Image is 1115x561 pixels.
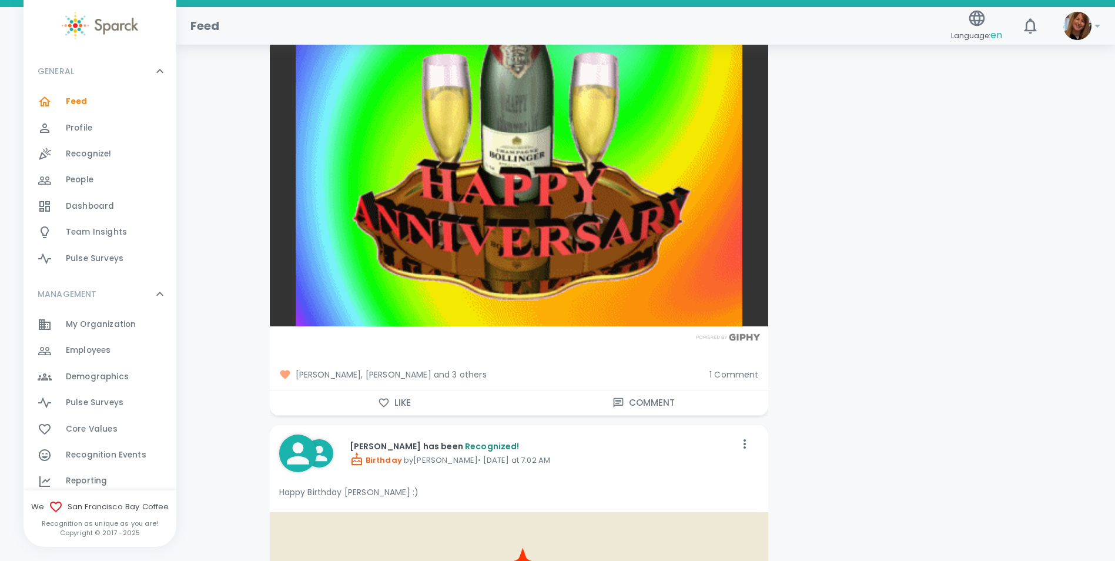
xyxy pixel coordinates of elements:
a: Recognize! [24,141,176,167]
div: GENERAL [24,89,176,276]
span: Pulse Surveys [66,253,123,265]
img: Sparck logo [62,12,138,39]
span: 1 Comment [709,369,758,380]
div: GENERAL [24,54,176,89]
a: Pulse Surveys [24,390,176,416]
a: My Organization [24,312,176,338]
span: Recognition Events [66,449,146,461]
button: Language:en [946,5,1007,47]
p: [PERSON_NAME] has been [350,440,735,452]
span: en [990,28,1002,42]
img: Picture of Sherry [1063,12,1091,40]
span: Pulse Surveys [66,397,123,409]
span: Recognize! [66,148,112,160]
span: Profile [66,122,92,134]
p: GENERAL [38,65,74,77]
span: We San Francisco Bay Coffee [24,500,176,514]
a: Dashboard [24,193,176,219]
span: People [66,174,93,186]
h1: Feed [190,16,220,35]
span: Demographics [66,371,129,383]
span: Reporting [66,475,107,487]
span: Team Insights [66,226,127,238]
img: Powered by GIPHY [693,333,764,341]
a: Reporting [24,468,176,494]
button: Comment [519,390,768,415]
p: by [PERSON_NAME] • [DATE] at 7:02 AM [350,452,735,466]
a: Pulse Surveys [24,246,176,272]
span: Dashboard [66,201,114,212]
p: Copyright © 2017 - 2025 [24,528,176,537]
p: Recognition as unique as you are! [24,519,176,528]
span: Employees [66,345,111,356]
a: Team Insights [24,219,176,245]
a: Core Values [24,416,176,442]
a: Employees [24,338,176,363]
span: Language: [951,28,1002,44]
span: My Organization [66,319,136,330]
span: [PERSON_NAME], [PERSON_NAME] and 3 others [279,369,701,380]
span: Recognized! [465,440,520,452]
div: MANAGEMENT [24,276,176,312]
span: Feed [66,96,88,108]
span: Core Values [66,423,118,435]
p: MANAGEMENT [38,288,97,300]
a: Demographics [24,364,176,390]
a: Recognition Events [24,442,176,468]
a: Profile [24,115,176,141]
a: People [24,167,176,193]
a: Sparck logo [24,12,176,39]
a: Feed [24,89,176,115]
p: Happy Birthday [PERSON_NAME] :) [279,486,759,498]
span: Birthday [350,455,402,466]
button: Like [270,390,519,415]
